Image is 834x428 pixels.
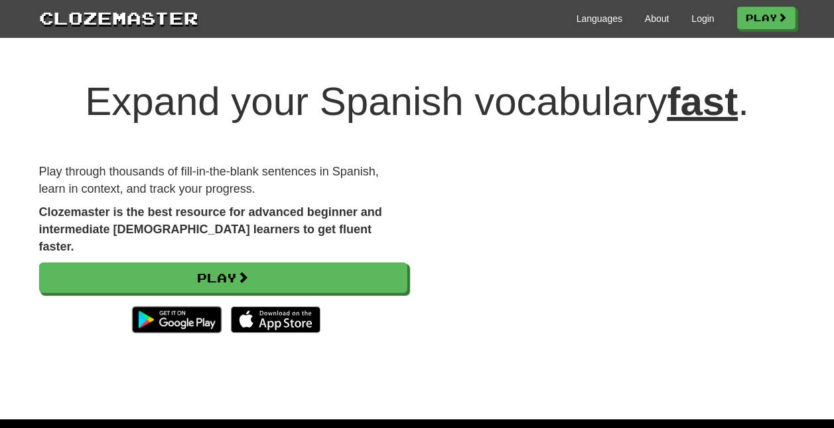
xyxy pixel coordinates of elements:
[737,7,796,29] a: Play
[645,12,669,25] a: About
[667,79,738,124] u: fast
[125,300,228,340] img: Get it on Google Play
[231,306,320,333] img: Download_on_the_App_Store_Badge_US-UK_135x40-25178aeef6eb6b83b96f5f2d004eda3bffbb37122de64afbaef7...
[39,80,796,124] h1: Expand your Spanish vocabulary .
[39,163,407,197] p: Play through thousands of fill-in-the-blank sentences in Spanish, learn in context, and track you...
[39,263,407,293] a: Play
[691,12,714,25] a: Login
[577,12,622,25] a: Languages
[39,5,198,30] a: Clozemaster
[39,205,382,253] strong: Clozemaster is the best resource for advanced beginner and intermediate [DEMOGRAPHIC_DATA] learne...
